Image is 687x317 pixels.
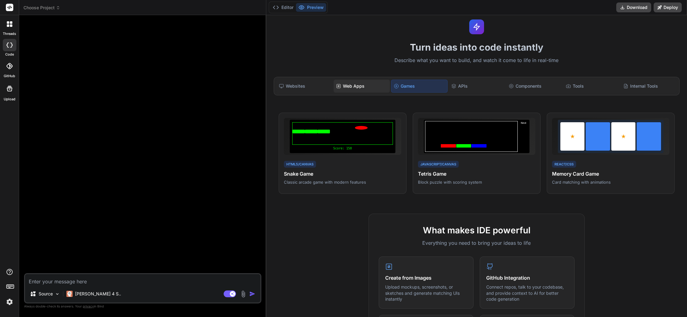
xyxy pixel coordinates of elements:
[654,2,682,12] button: Deploy
[66,291,73,297] img: Claude 4 Sonnet
[418,170,535,177] h4: Tetris Game
[240,290,247,298] img: attachment
[4,97,15,102] label: Upload
[55,291,60,297] img: Pick Models
[4,297,15,307] img: settings
[276,80,332,93] div: Websites
[24,303,261,309] p: Always double-check its answers. Your in Bind
[284,161,316,168] div: HTML5/Canvas
[284,179,401,185] p: Classic arcade game with modern features
[379,239,575,247] p: Everything you need to bring your ideas to life
[284,170,401,177] h4: Snake Game
[75,291,121,297] p: [PERSON_NAME] 4 S..
[418,179,535,185] p: Block puzzle with scoring system
[334,80,390,93] div: Web Apps
[552,161,576,168] div: React/CSS
[270,3,296,12] button: Editor
[385,284,467,302] p: Upload mockups, screenshots, or sketches and generate matching UIs instantly
[616,2,651,12] button: Download
[270,56,683,65] p: Describe what you want to build, and watch it come to life in real-time
[23,5,60,11] span: Choose Project
[486,284,568,302] p: Connect repos, talk to your codebase, and provide context to AI for better code generation
[292,146,393,151] div: Score: 150
[563,80,619,93] div: Tools
[449,80,505,93] div: APIs
[3,31,16,36] label: threads
[385,274,467,282] h4: Create from Images
[519,121,528,152] div: Next
[4,73,15,79] label: GitHub
[83,304,94,308] span: privacy
[621,80,677,93] div: Internal Tools
[379,224,575,237] h2: What makes IDE powerful
[506,80,562,93] div: Components
[552,179,669,185] p: Card matching with animations
[5,52,14,57] label: code
[296,3,326,12] button: Preview
[486,274,568,282] h4: GitHub Integration
[270,42,683,53] h1: Turn ideas into code instantly
[418,161,459,168] div: JavaScript/Canvas
[552,170,669,177] h4: Memory Card Game
[249,291,255,297] img: icon
[39,291,53,297] p: Source
[391,80,448,93] div: Games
